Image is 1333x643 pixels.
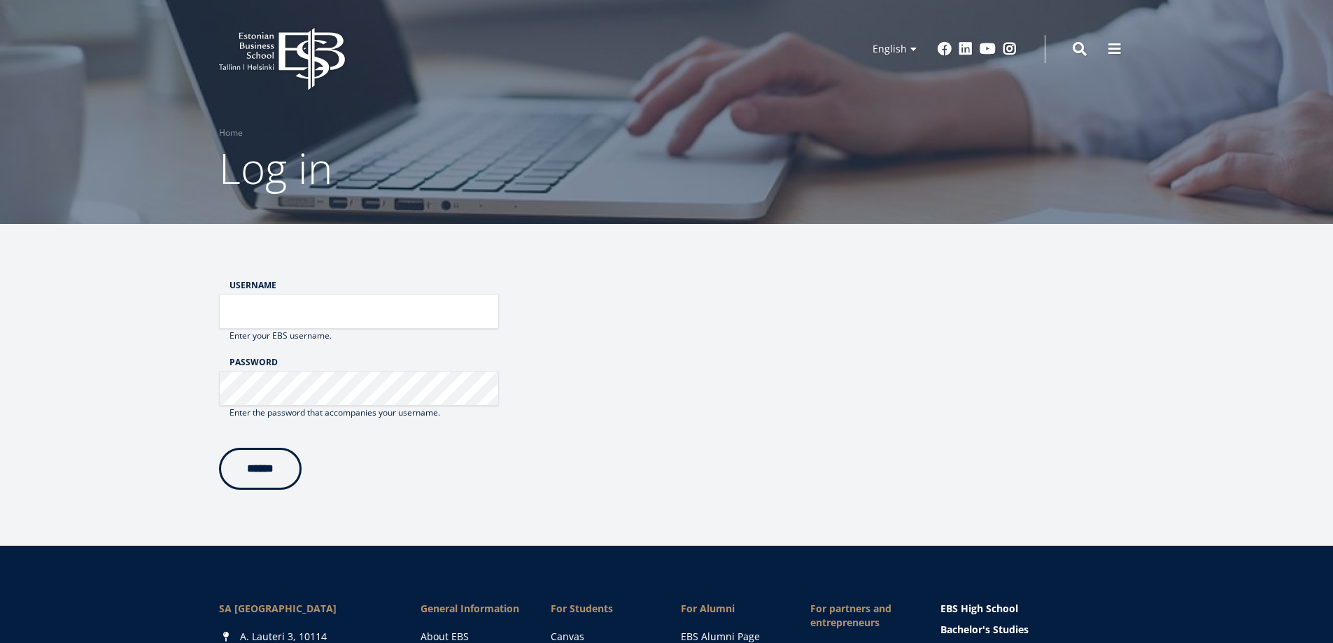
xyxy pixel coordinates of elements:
[421,602,523,616] span: General Information
[551,602,653,616] a: For Students
[938,42,952,56] a: Facebook
[230,280,499,290] label: Username
[230,357,499,367] label: Password
[219,126,243,140] a: Home
[959,42,973,56] a: Linkedin
[940,623,1115,637] a: Bachelor's Studies
[219,329,499,343] div: Enter your EBS username.
[980,42,996,56] a: Youtube
[219,406,499,420] div: Enter the password that accompanies your username.
[940,602,1115,616] a: EBS High School
[219,140,1115,196] h1: Log in
[219,602,393,616] div: SA [GEOGRAPHIC_DATA]
[1003,42,1017,56] a: Instagram
[810,602,912,630] span: For partners and entrepreneurs
[681,602,783,616] span: For Alumni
